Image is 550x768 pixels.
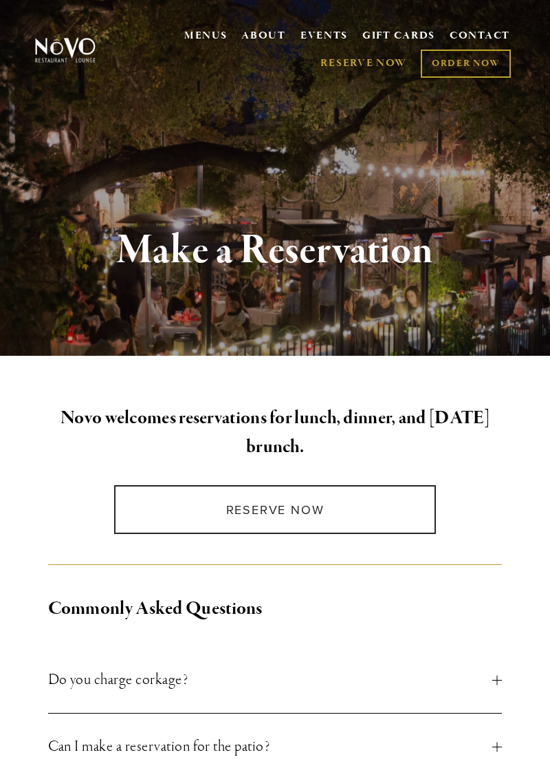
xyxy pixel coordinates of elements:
[421,50,511,78] a: ORDER NOW
[33,37,98,63] img: Novo Restaurant &amp; Lounge
[48,647,503,713] button: Do you charge corkage?
[48,668,493,692] span: Do you charge corkage?
[48,595,503,623] h2: Commonly Asked Questions
[450,23,510,50] a: CONTACT
[114,485,437,534] a: Reserve Now
[117,224,434,277] strong: Make a Reservation
[241,29,286,43] a: ABOUT
[184,29,228,43] a: MENUS
[48,734,493,759] span: Can I make a reservation for the patio?
[300,29,348,43] a: EVENTS
[362,23,435,50] a: GIFT CARDS
[48,404,503,462] h2: Novo welcomes reservations for lunch, dinner, and [DATE] brunch.
[320,50,407,76] a: RESERVE NOW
